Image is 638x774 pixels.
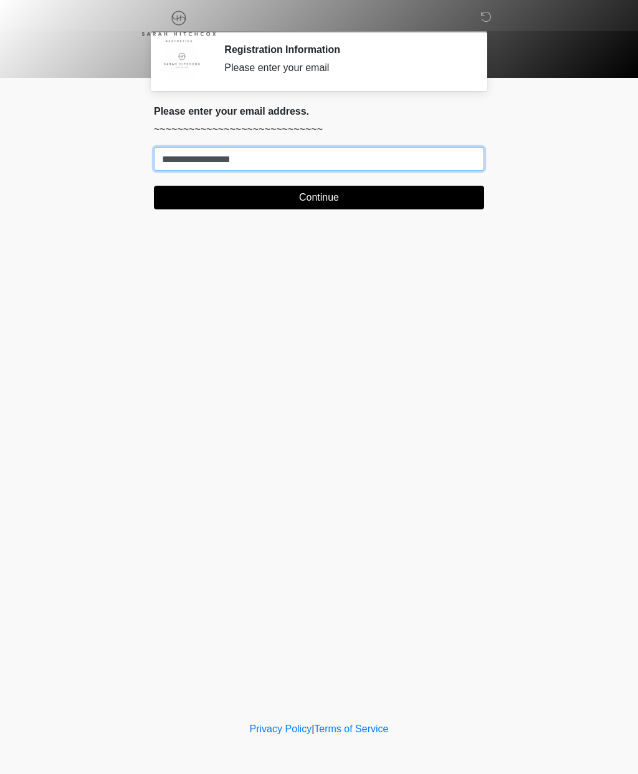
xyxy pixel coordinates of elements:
img: Sarah Hitchcox Aesthetics Logo [141,9,216,42]
p: ~~~~~~~~~~~~~~~~~~~~~~~~~~~~~ [154,122,484,137]
a: | [312,724,314,734]
button: Continue [154,186,484,209]
img: Agent Avatar [163,44,201,81]
a: Terms of Service [314,724,388,734]
div: Please enter your email [224,60,465,75]
h2: Please enter your email address. [154,105,484,117]
a: Privacy Policy [250,724,312,734]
